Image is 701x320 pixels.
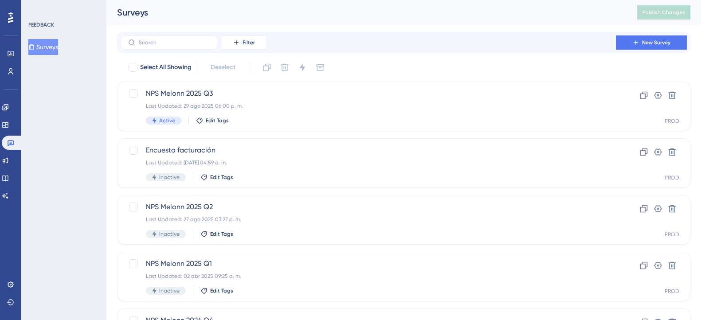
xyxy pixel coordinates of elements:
span: New Survey [642,39,670,46]
span: NPS Melonn 2025 Q1 [146,258,591,269]
button: Edit Tags [200,174,233,181]
span: Select All Showing [140,62,192,73]
button: Deselect [203,59,243,75]
span: NPS Melonn 2025 Q3 [146,88,591,99]
div: Last Updated: 27 ago 2025 03:27 p. m. [146,216,591,223]
span: Edit Tags [210,174,233,181]
button: Edit Tags [200,287,233,294]
button: Edit Tags [196,117,229,124]
button: Publish Changes [637,5,690,20]
span: Edit Tags [210,287,233,294]
button: Filter [222,35,266,50]
div: PROD [665,174,679,181]
span: Publish Changes [642,9,685,16]
div: Last Updated: 02 abr 2025 09:25 a. m. [146,273,591,280]
button: Edit Tags [200,230,233,238]
span: Edit Tags [210,230,233,238]
div: Surveys [117,6,615,19]
span: Edit Tags [206,117,229,124]
span: Inactive [159,287,180,294]
button: New Survey [616,35,687,50]
div: PROD [665,288,679,295]
button: Surveys [28,39,58,55]
div: Last Updated: [DATE] 04:59 a. m. [146,159,591,166]
div: FEEDBACK [28,21,54,28]
span: Deselect [211,62,235,73]
div: PROD [665,117,679,125]
span: Inactive [159,230,180,238]
span: NPS Melonn 2025 Q2 [146,202,591,212]
div: Last Updated: 29 ago 2025 06:00 p. m. [146,102,591,109]
div: PROD [665,231,679,238]
span: Encuesta facturación [146,145,591,156]
span: Inactive [159,174,180,181]
input: Search [139,39,211,46]
span: Filter [243,39,255,46]
span: Active [159,117,175,124]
